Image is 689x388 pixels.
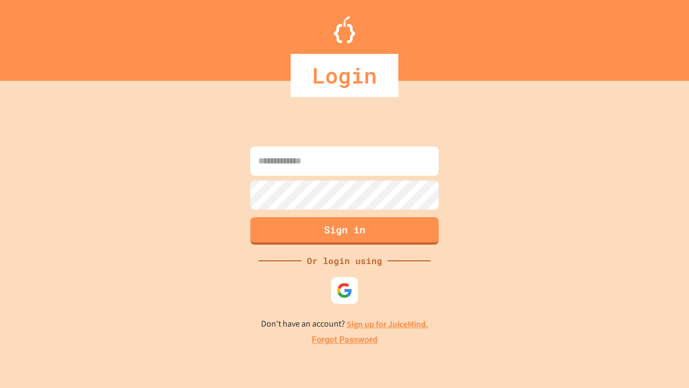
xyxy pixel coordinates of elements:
[250,217,439,245] button: Sign in
[347,318,428,330] a: Sign up for JuiceMind.
[312,334,377,347] a: Forgot Password
[334,16,355,43] img: Logo.svg
[301,254,388,267] div: Or login using
[291,54,398,97] div: Login
[336,282,353,299] img: google-icon.svg
[261,317,428,331] p: Don't have an account?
